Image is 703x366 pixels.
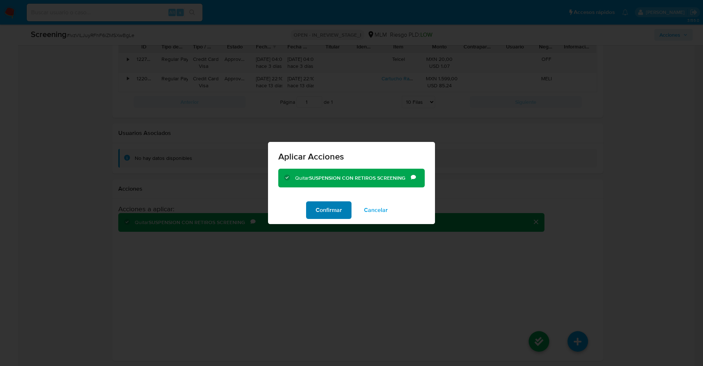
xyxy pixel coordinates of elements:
button: Cancelar [354,201,397,219]
span: Cancelar [364,202,388,218]
button: Confirmar [306,201,351,219]
b: SUSPENSION CON RETIROS SCREENING [309,174,405,182]
span: Confirmar [316,202,342,218]
div: Quitar [295,175,411,182]
span: Aplicar Acciones [278,152,425,161]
